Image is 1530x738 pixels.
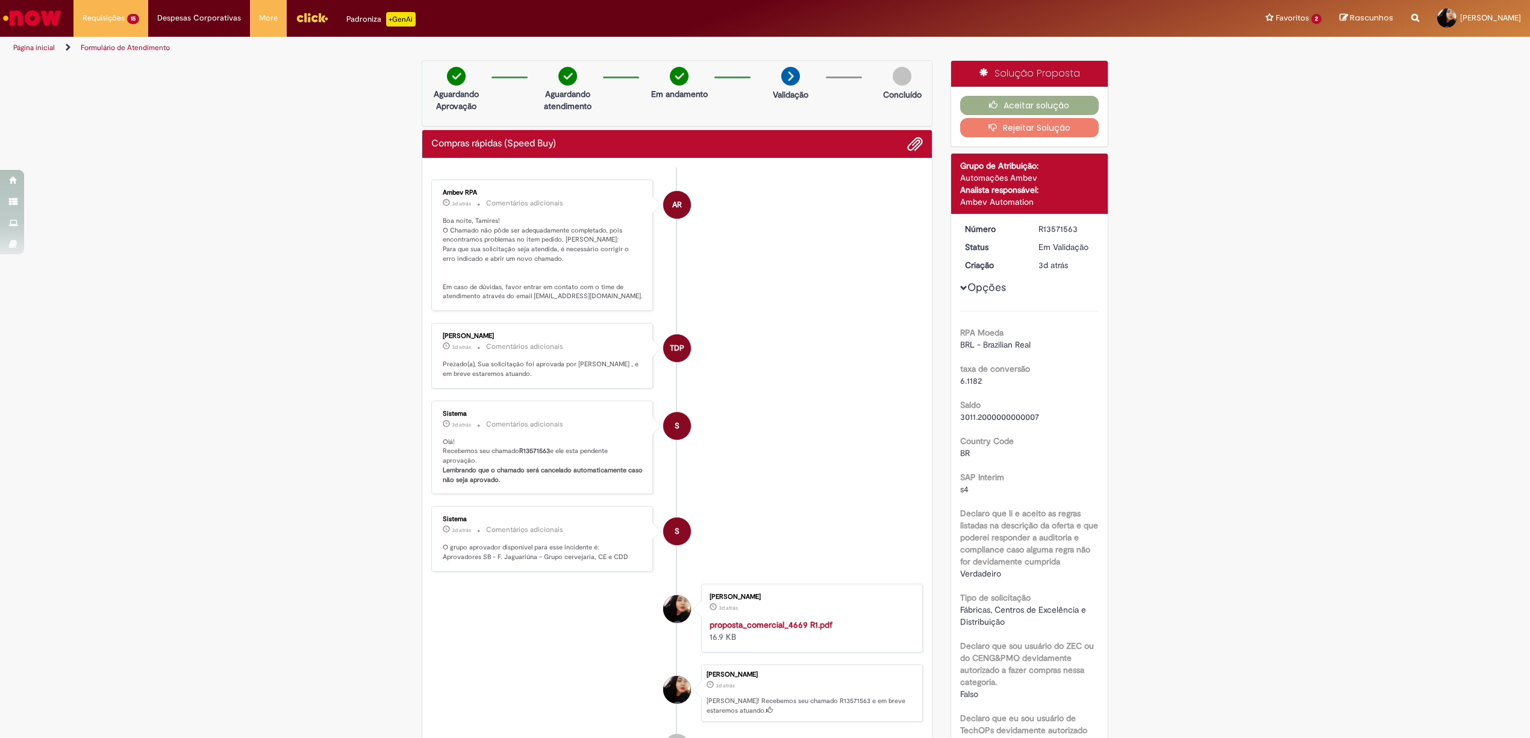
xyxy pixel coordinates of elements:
dt: Status [956,241,1030,253]
b: taxa de conversão [960,363,1030,374]
small: Comentários adicionais [486,342,563,352]
p: Boa noite, Tamires! O Chamado não pôde ser adequadamente completado, pois encontramos problemas n... [443,216,643,301]
button: Aceitar solução [960,96,1099,115]
p: Olá! Recebemos seu chamado e ele esta pendente aprovação. [443,437,643,485]
span: 15 [127,14,139,24]
span: BRL - Brazilian Real [960,339,1031,350]
b: Tipo de solicitação [960,592,1031,603]
a: Formulário de Atendimento [81,43,170,52]
span: 3d atrás [452,527,471,534]
span: Falso [960,689,978,699]
b: R13571563 [519,446,550,455]
span: TDP [670,334,684,363]
div: System [663,518,691,545]
button: Adicionar anexos [907,136,923,152]
div: Grupo de Atribuição: [960,160,1099,172]
div: 16.9 KB [710,619,910,643]
span: AR [672,190,682,219]
h2: Compras rápidas (Speed Buy) Histórico de tíquete [431,139,556,149]
span: 3d atrás [719,604,738,611]
p: Aguardando Aprovação [427,88,486,112]
div: Solução Proposta [951,61,1108,87]
span: [PERSON_NAME] [1460,13,1521,23]
p: +GenAi [386,12,416,27]
span: 2 [1311,14,1322,24]
img: check-circle-green.png [447,67,466,86]
span: 3d atrás [716,682,735,689]
span: Favoritos [1276,12,1309,24]
p: Concluído [883,89,922,101]
span: Despesas Corporativas [157,12,241,24]
img: arrow-next.png [781,67,800,86]
div: Padroniza [346,12,416,27]
b: Lembrando que o chamado será cancelado automaticamente caso não seja aprovado. [443,466,645,484]
time: 26/09/2025 16:22:58 [452,527,471,534]
div: [PERSON_NAME] [707,671,916,678]
div: Tamires Maria Silva Da Costa [663,676,691,704]
span: 3d atrás [452,343,471,351]
span: Rascunhos [1350,12,1393,23]
button: Rejeitar Solução [960,118,1099,137]
img: img-circle-grey.png [893,67,911,86]
span: Verdadeiro [960,568,1001,579]
img: ServiceNow [1,6,63,30]
span: 3d atrás [1038,260,1068,270]
p: Prezado(a), Sua solicitação foi aprovada por [PERSON_NAME] , e em breve estaremos atuando. [443,360,643,378]
b: Saldo [960,399,981,410]
div: Analista responsável: [960,184,1099,196]
div: Ambev RPA [663,191,691,219]
a: Página inicial [13,43,55,52]
dt: Criação [956,259,1030,271]
b: Declaro que sou usuário do ZEC ou do CENG&PMO devidamente autorizado a fazer compras nessa catego... [960,640,1094,687]
div: Sistema [443,516,643,523]
img: check-circle-green.png [558,67,577,86]
small: Comentários adicionais [486,525,563,535]
div: [PERSON_NAME] [443,333,643,340]
dt: Número [956,223,1030,235]
div: Em Validação [1038,241,1094,253]
time: 26/09/2025 16:22:48 [716,682,735,689]
span: s4 [960,484,969,495]
div: Ambev Automation [960,196,1099,208]
b: RPA Moeda [960,327,1004,338]
div: Automações Ambev [960,172,1099,184]
div: Sistema [443,410,643,417]
span: S [675,517,679,546]
small: Comentários adicionais [486,198,563,208]
p: Em andamento [651,88,708,100]
time: 26/09/2025 16:22:33 [719,604,738,611]
small: Comentários adicionais [486,419,563,430]
div: Tiago Del Pintor Alves [663,334,691,362]
time: 26/09/2025 16:23:00 [452,421,471,428]
a: Rascunhos [1340,13,1393,24]
a: proposta_comercial_4669 R1.pdf [710,619,832,630]
div: Tamires Maria Silva Da Costa [663,595,691,623]
p: O grupo aprovador disponível para esse incidente é: Aprovadores SB - F. Jaguariúna - Grupo cervej... [443,543,643,561]
img: click_logo_yellow_360x200.png [296,8,328,27]
ul: Trilhas de página [9,37,1011,59]
div: R13571563 [1038,223,1094,235]
span: 6.1182 [960,375,982,386]
p: Validação [773,89,808,101]
span: More [259,12,278,24]
div: System [663,412,691,440]
li: Tamires Maria Silva Da Costa [431,665,923,722]
span: BR [960,448,970,458]
img: check-circle-green.png [670,67,688,86]
span: Fábricas, Centros de Excelência e Distribuição [960,604,1088,627]
time: 26/09/2025 18:39:31 [452,200,471,207]
span: 3d atrás [452,200,471,207]
p: [PERSON_NAME]! Recebemos seu chamado R13571563 e em breve estaremos atuando. [707,696,916,715]
span: 3011.2000000000007 [960,411,1039,422]
span: Requisições [83,12,125,24]
span: S [675,411,679,440]
time: 26/09/2025 18:01:56 [452,343,471,351]
div: [PERSON_NAME] [710,593,910,601]
b: Declaro que li e aceito as regras listadas na descrição da oferta e que poderei responder a audit... [960,508,1098,567]
p: Aguardando atendimento [539,88,597,112]
div: 26/09/2025 16:22:48 [1038,259,1094,271]
span: 3d atrás [452,421,471,428]
b: Country Code [960,436,1014,446]
div: Ambev RPA [443,189,643,196]
time: 26/09/2025 16:22:48 [1038,260,1068,270]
